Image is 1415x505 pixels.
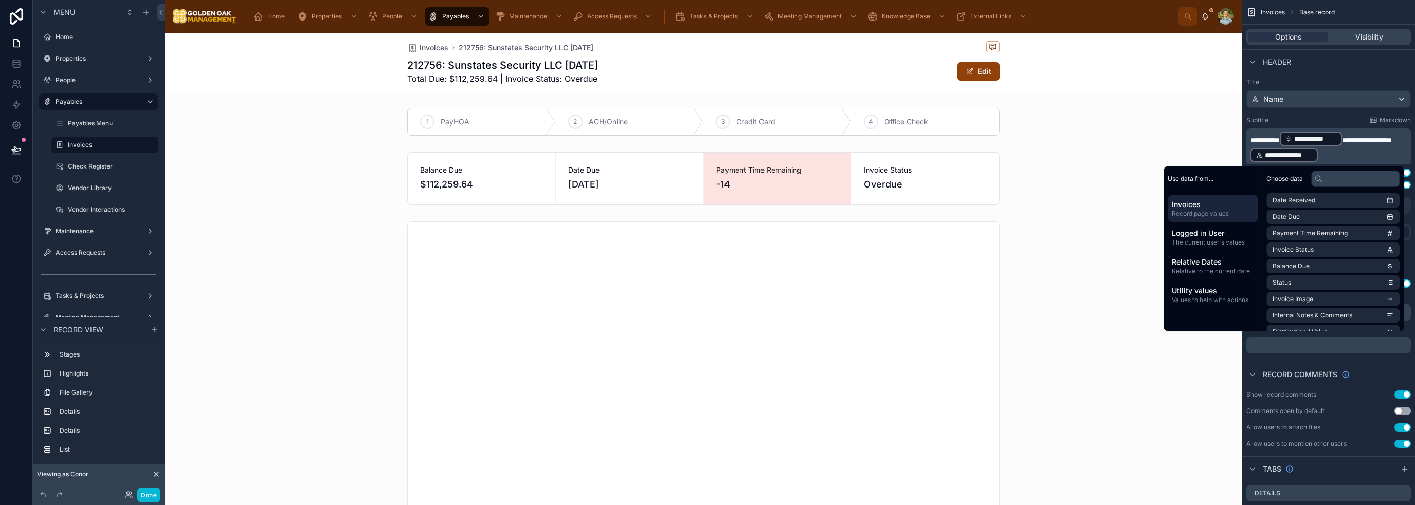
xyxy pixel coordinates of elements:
a: Maintenance [492,7,568,26]
span: Utility values [1172,286,1254,296]
span: Home [267,12,285,21]
a: Properties [294,7,362,26]
span: Name [1263,94,1283,104]
span: Relative Dates [1172,257,1254,267]
button: Edit [957,62,1000,81]
span: Relative to the current date [1172,267,1254,275]
label: Payables Menu [68,119,156,127]
span: Invoices [1172,199,1254,210]
span: Total Due: $112,259.64 | Invoice Status: Overdue [407,72,598,85]
span: Tabs [1263,464,1281,474]
span: Visibility [1355,32,1383,42]
div: scrollable content [1246,337,1411,353]
span: The current user's values [1172,238,1254,247]
label: Tasks & Projects [56,292,142,300]
a: External Links [953,7,1032,26]
a: Meeting Management [760,7,862,26]
a: People [365,7,423,26]
div: Comments open by default [1246,407,1325,415]
label: Details [60,426,154,435]
span: Invoices [1261,8,1285,16]
div: scrollable content [245,5,1178,28]
label: Stages [60,350,154,359]
div: scrollable content [1164,191,1262,312]
a: Access Requests [39,245,158,261]
a: Payables [39,93,158,110]
a: Access Requests [570,7,657,26]
label: Highlights [60,369,154,378]
button: Done [137,488,160,502]
span: Tasks & Projects [690,12,738,21]
span: Record page values [1172,210,1254,218]
img: App logo [173,8,237,25]
label: Check Register [68,162,156,171]
label: Maintenance [56,227,142,235]
div: scrollable content [33,342,165,468]
label: Properties [56,54,142,63]
a: Vendor Library [51,180,158,196]
a: People [39,72,158,88]
div: Allow users to mention other users [1246,440,1347,448]
label: File Gallery [60,388,154,397]
a: Meeting Management [39,309,158,326]
label: Home [56,33,156,41]
label: Vendor Interactions [68,205,156,214]
h1: 212756: Sunstates Security LLC [DATE] [407,58,598,72]
span: Payables [442,12,469,21]
span: Record view [53,325,103,335]
a: Markdown [1369,116,1411,124]
span: Choose data [1266,175,1303,183]
span: Invoices [420,43,448,53]
label: List [60,445,154,454]
a: Invoices [407,43,448,53]
span: Header [1263,57,1291,67]
span: Viewing as Conor [37,470,88,478]
div: scrollable content [1246,128,1411,164]
a: Check Register [51,158,158,175]
label: Details [60,407,154,416]
span: Maintenance [509,12,547,21]
label: Meeting Management [56,313,142,322]
label: Subtitle [1246,116,1268,124]
button: Name [1246,90,1411,108]
a: Maintenance [39,223,158,239]
a: Home [39,29,158,45]
span: Base record [1299,8,1335,16]
span: Use data from... [1168,175,1213,183]
span: Record comments [1263,369,1337,380]
label: Invoices [68,141,152,149]
span: Logged in User [1172,228,1254,238]
span: People [382,12,402,21]
span: Values to help with actions [1172,296,1254,304]
label: Access Requests [56,249,142,257]
div: Show record comments [1246,390,1316,399]
a: Knowledge Base [864,7,951,26]
a: 212756: Sunstates Security LLC [DATE] [459,43,593,53]
a: Tasks & Projects [672,7,758,26]
label: People [56,76,142,84]
span: Markdown [1380,116,1411,124]
a: Tasks & Projects [39,288,158,304]
a: Invoices [51,137,158,153]
span: Menu [53,7,75,17]
span: Knowledge Base [882,12,930,21]
a: Properties [39,50,158,67]
span: Meeting Management [778,12,842,21]
a: Payables Menu [51,115,158,132]
span: Properties [312,12,342,21]
label: Payables [56,98,138,106]
label: Vendor Library [68,184,156,192]
a: Vendor Interactions [51,201,158,218]
a: Payables [425,7,489,26]
div: Allow users to attach files [1246,423,1320,432]
span: External Links [970,12,1011,21]
a: Home [250,7,292,26]
label: Title [1246,78,1411,86]
span: Access Requests [587,12,637,21]
span: Options [1275,32,1301,42]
